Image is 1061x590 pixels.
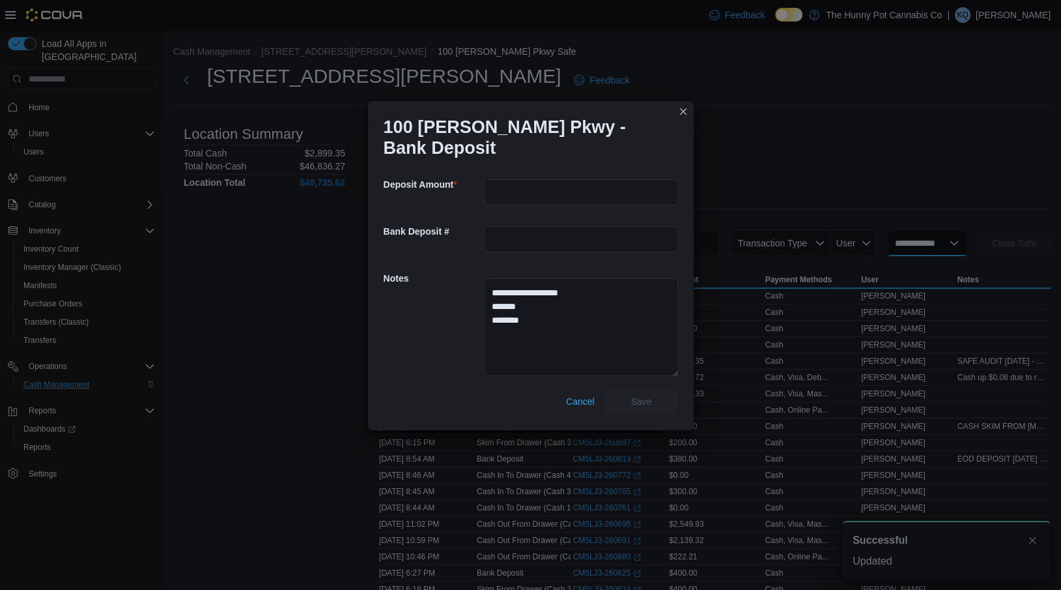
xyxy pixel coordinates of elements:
[605,389,678,415] button: Save
[631,395,652,408] span: Save
[384,117,668,158] h1: 100 [PERSON_NAME] Pkwy - Bank Deposit
[675,104,691,119] button: Closes this modal window
[561,389,600,415] button: Cancel
[384,218,481,244] h5: Bank Deposit #
[566,395,595,408] span: Cancel
[384,265,481,291] h5: Notes
[384,171,481,198] h5: Deposit Amount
